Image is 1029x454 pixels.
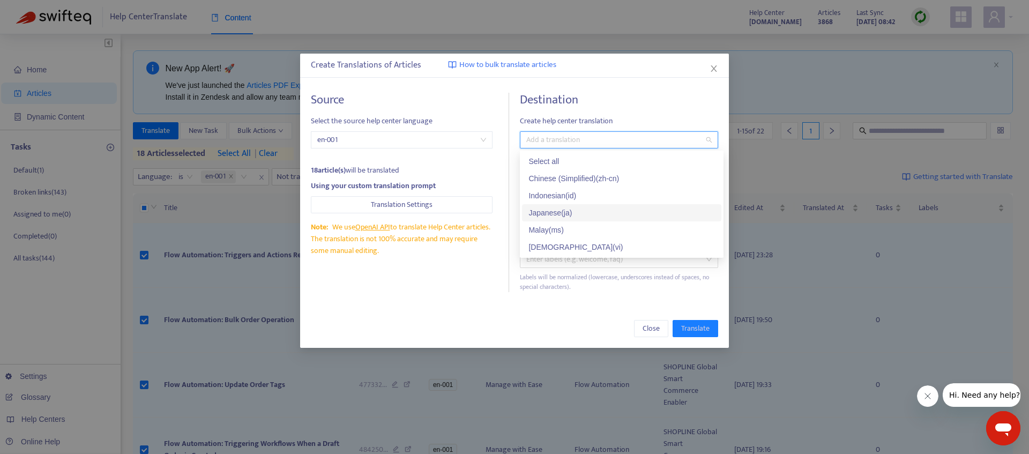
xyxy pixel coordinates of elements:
[520,93,718,107] h4: Destination
[371,199,433,211] span: Translation Settings
[710,64,718,73] span: close
[528,173,715,184] div: Chinese (Simplified) ( zh-cn )
[311,59,718,72] div: Create Translations of Articles
[311,115,493,127] span: Select the source help center language
[528,207,715,219] div: Japanese ( ja )
[448,61,457,69] img: image-link
[986,411,1020,445] iframe: メッセージングウィンドウを開くボタン
[708,63,720,75] button: Close
[311,164,346,176] strong: 18 article(s)
[311,180,493,192] div: Using your custom translation prompt
[311,221,328,233] span: Note:
[311,93,493,107] h4: Source
[917,385,938,407] iframe: メッセージを閉じる
[311,165,493,176] div: will be translated
[311,196,493,213] button: Translation Settings
[528,224,715,236] div: Malay ( ms )
[943,383,1020,407] iframe: 会社からのメッセージ
[520,115,718,127] span: Create help center translation
[311,221,493,257] div: We use to translate Help Center articles. The translation is not 100% accurate and may require so...
[528,155,715,167] div: Select all
[643,323,660,334] span: Close
[528,190,715,202] div: Indonesian ( id )
[448,59,556,71] a: How to bulk translate articles
[673,320,718,337] button: Translate
[520,272,718,293] div: Labels will be normalized (lowercase, underscores instead of spaces, no special characters).
[355,221,390,233] a: OpenAI API
[634,320,668,337] button: Close
[528,241,715,253] div: [DEMOGRAPHIC_DATA] ( vi )
[317,132,486,148] span: en-001
[459,59,556,71] span: How to bulk translate articles
[522,153,721,170] div: Select all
